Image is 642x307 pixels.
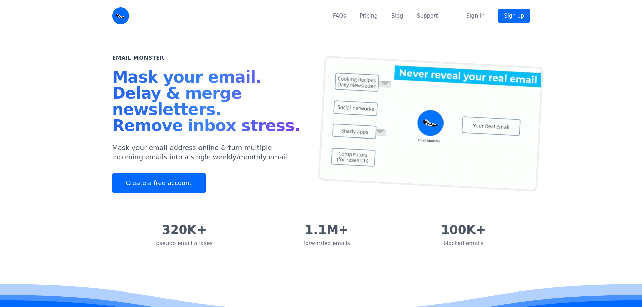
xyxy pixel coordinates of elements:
[303,223,350,237] div: 1.1M+
[112,54,164,62] h2: Email Monster
[333,12,346,20] a: FAQs
[318,56,543,192] img: temp mail, free temporary mail, Temporary Email
[156,239,213,247] div: pseudo email aliases
[360,12,378,20] a: Pricing
[112,69,305,136] h1: Mask your email. Delay & merge newsletters. Remove inbox stress.
[303,239,350,247] div: forwarded emails
[112,143,305,162] p: Mask your email address online & turn multiple incoming emails into a single weekly/monthly email.
[417,12,438,20] a: Support
[441,239,486,247] div: blocked emails
[441,223,486,237] div: 100K+
[112,173,206,193] a: Create a free account
[391,12,403,20] a: Blog
[112,7,129,24] img: Email Monster
[156,223,213,237] div: 320K+
[498,9,530,23] a: Sign up
[466,12,485,20] a: Sign in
